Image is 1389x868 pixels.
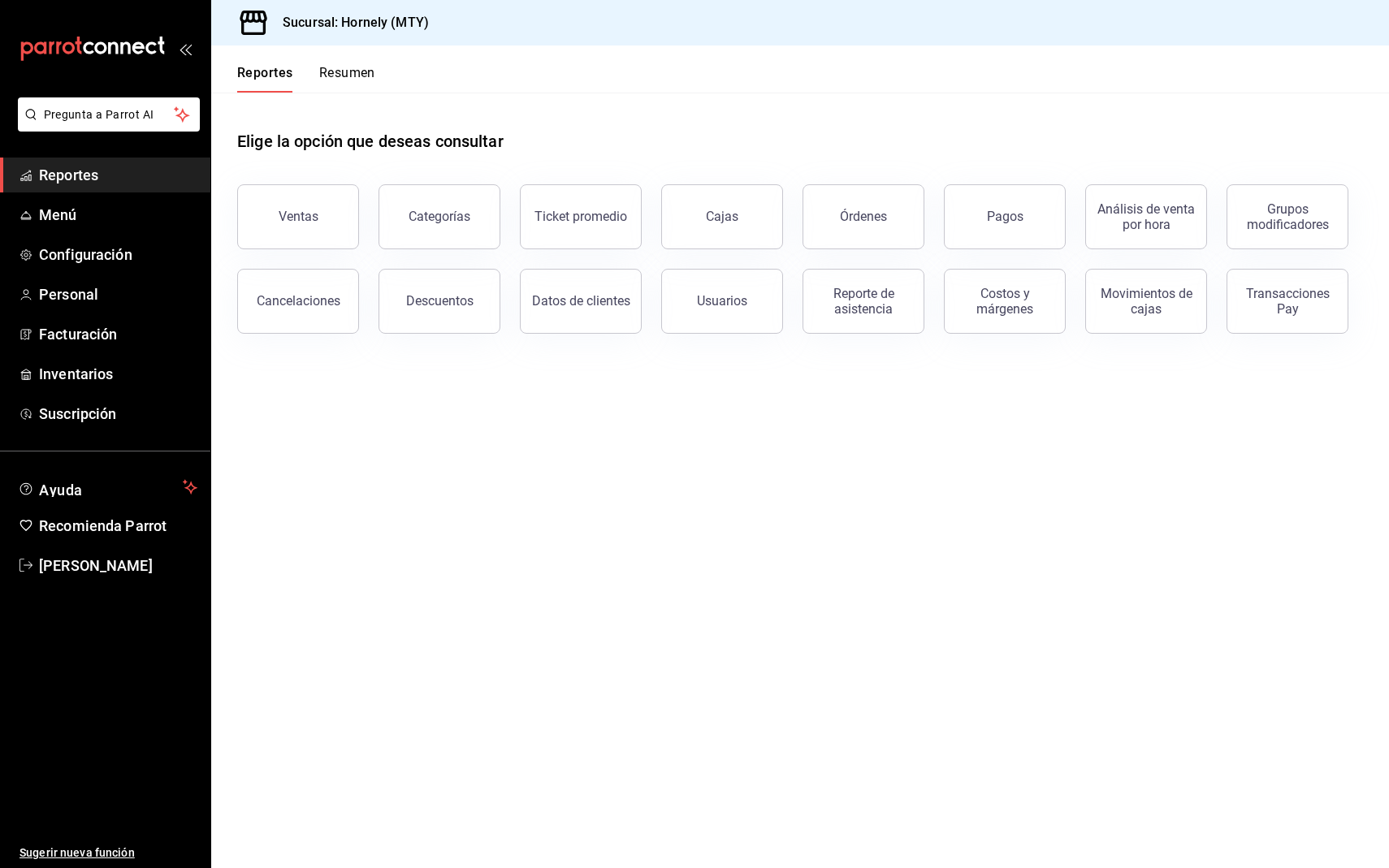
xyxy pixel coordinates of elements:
[1227,269,1348,334] button: Transacciones Pay
[987,209,1023,224] div: Pagos
[1085,184,1207,249] button: Análisis de venta por hora
[944,269,1066,334] button: Costos y márgenes
[840,209,887,224] div: Órdenes
[279,209,318,224] div: Ventas
[1085,269,1207,334] button: Movimientos de cajas
[1096,286,1196,317] div: Movimientos de cajas
[39,515,197,537] span: Recomienda Parrot
[1096,201,1196,232] div: Análisis de venta por hora
[661,269,783,334] button: Usuarios
[379,184,500,249] button: Categorías
[39,555,197,577] span: [PERSON_NAME]
[319,65,375,93] button: Resumen
[379,269,500,334] button: Descuentos
[18,97,200,132] button: Pregunta a Parrot AI
[237,184,359,249] button: Ventas
[44,106,175,123] span: Pregunta a Parrot AI
[237,65,293,93] button: Reportes
[661,184,783,249] a: Cajas
[39,283,197,305] span: Personal
[179,42,192,55] button: open_drawer_menu
[39,323,197,345] span: Facturación
[11,118,200,135] a: Pregunta a Parrot AI
[270,13,429,32] h3: Sucursal: Hornely (MTY)
[237,65,375,93] div: navigation tabs
[39,363,197,385] span: Inventarios
[520,184,642,249] button: Ticket promedio
[409,209,470,224] div: Categorías
[803,269,924,334] button: Reporte de asistencia
[944,184,1066,249] button: Pagos
[39,244,197,266] span: Configuración
[39,403,197,425] span: Suscripción
[697,293,747,309] div: Usuarios
[706,207,739,227] div: Cajas
[39,164,197,186] span: Reportes
[257,293,340,309] div: Cancelaciones
[39,204,197,226] span: Menú
[1227,184,1348,249] button: Grupos modificadores
[813,286,914,317] div: Reporte de asistencia
[954,286,1055,317] div: Costos y márgenes
[39,477,176,497] span: Ayuda
[803,184,924,249] button: Órdenes
[1237,286,1338,317] div: Transacciones Pay
[19,844,197,862] span: Sugerir nueva función
[534,209,627,224] div: Ticket promedio
[237,129,504,153] h1: Elige la opción que deseas consultar
[237,269,359,334] button: Cancelaciones
[406,293,474,309] div: Descuentos
[532,293,630,309] div: Datos de clientes
[520,269,642,334] button: Datos de clientes
[1237,201,1338,232] div: Grupos modificadores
